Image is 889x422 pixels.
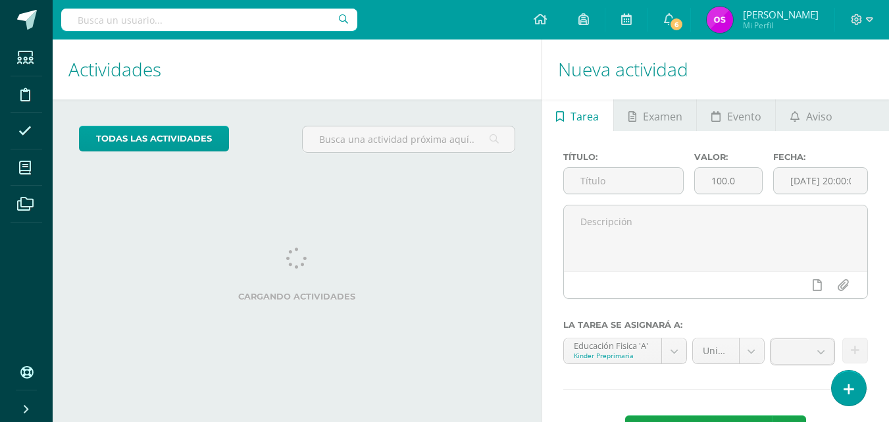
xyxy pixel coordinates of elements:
label: La tarea se asignará a: [563,320,868,330]
input: Puntos máximos [695,168,762,194]
input: Fecha de entrega [774,168,867,194]
a: Educación Fisica 'A'Kinder Preprimaria [564,338,686,363]
label: Título: [563,152,684,162]
label: Cargando actividades [79,292,515,302]
span: Aviso [806,101,832,132]
a: Aviso [776,99,846,131]
h1: Nueva actividad [558,40,873,99]
span: 6 [669,17,684,32]
span: Tarea [571,101,599,132]
input: Busca una actividad próxima aquí... [303,126,514,152]
input: Busca un usuario... [61,9,357,31]
label: Valor: [694,152,763,162]
span: Unidad 4 [703,338,729,363]
a: todas las Actividades [79,126,229,151]
span: [PERSON_NAME] [743,8,819,21]
a: Tarea [542,99,613,131]
h1: Actividades [68,40,526,99]
span: Evento [727,101,761,132]
span: Mi Perfil [743,20,819,31]
input: Título [564,168,684,194]
div: Educación Fisica 'A' [574,338,651,351]
a: Examen [614,99,696,131]
span: Examen [643,101,682,132]
div: Kinder Preprimaria [574,351,651,360]
label: Fecha: [773,152,868,162]
a: Evento [697,99,775,131]
img: 2d06574e4a54bdb27e2c8d2f92f344e7.png [707,7,733,33]
a: Unidad 4 [693,338,764,363]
